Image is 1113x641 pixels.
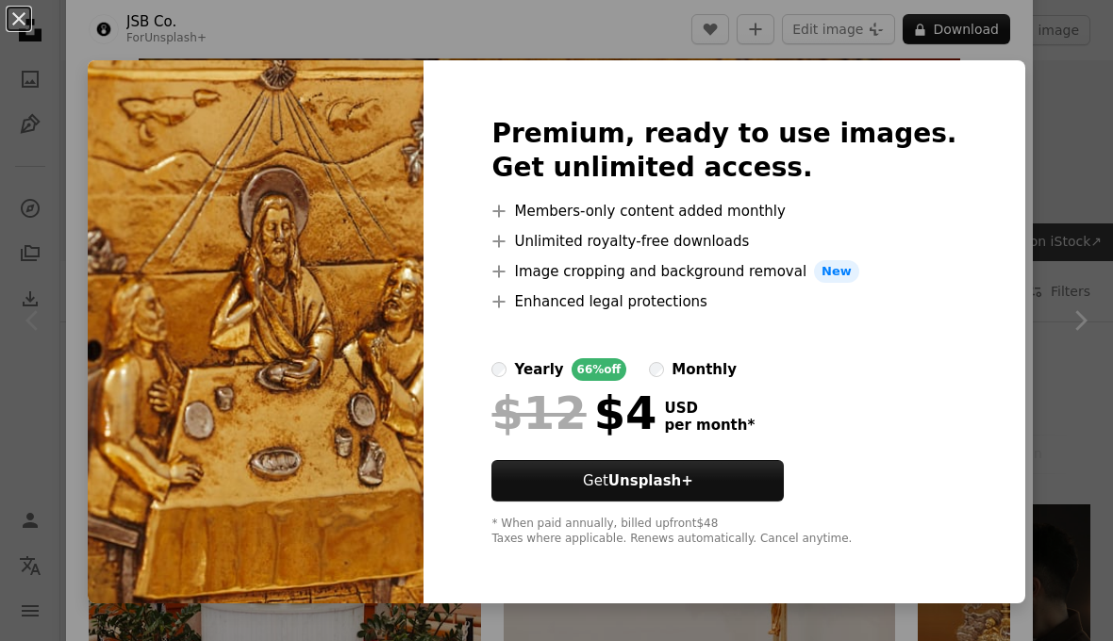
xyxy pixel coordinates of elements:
[649,362,664,377] input: monthly
[491,290,956,313] li: Enhanced legal protections
[491,460,784,501] button: GetUnsplash+
[664,400,755,417] span: USD
[88,60,424,603] img: premium_photo-1677785617433-031ab653c59c
[491,517,956,547] div: * When paid annually, billed upfront $48 Taxes where applicable. Renews automatically. Cancel any...
[491,200,956,222] li: Members-only content added monthly
[491,362,507,377] input: yearly66%off
[491,260,956,283] li: Image cropping and background removal
[664,417,755,434] span: per month *
[491,230,956,253] li: Unlimited royalty-free downloads
[608,472,693,489] strong: Unsplash+
[491,388,656,437] div: $4
[814,260,859,283] span: New
[672,358,737,381] div: monthly
[572,358,627,381] div: 66% off
[491,117,956,185] h2: Premium, ready to use images. Get unlimited access.
[514,358,563,381] div: yearly
[491,388,586,437] span: $12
